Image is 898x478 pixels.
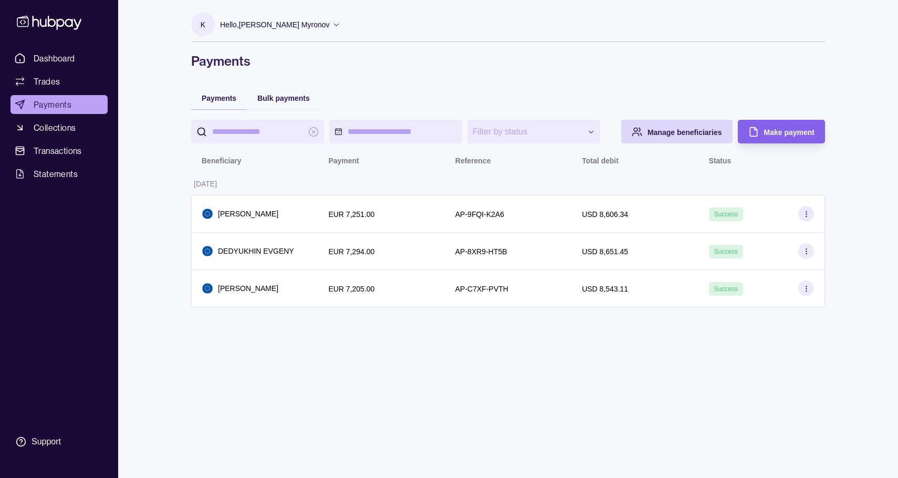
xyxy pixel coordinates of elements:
[194,180,217,188] p: [DATE]
[582,157,619,165] p: Total debit
[582,285,628,293] p: USD 8,543.11
[455,247,507,256] p: AP-8XR9-HT5B
[714,285,738,293] span: Success
[218,208,278,220] p: [PERSON_NAME]
[34,144,82,157] span: Transactions
[621,120,733,143] button: Manage beneficiaries
[34,98,71,111] span: Payments
[764,128,815,137] span: Make payment
[11,49,108,68] a: Dashboard
[738,120,825,143] button: Make payment
[714,211,738,218] span: Success
[191,53,825,69] h1: Payments
[202,209,213,219] img: eu
[328,285,374,293] p: EUR 7,205.00
[328,210,374,219] p: EUR 7,251.00
[220,19,330,30] p: Hello, [PERSON_NAME] Myronov
[582,247,628,256] p: USD 8,651.45
[11,95,108,114] a: Payments
[34,75,60,88] span: Trades
[714,248,738,255] span: Success
[257,94,310,102] span: Bulk payments
[202,246,213,256] img: eu
[34,168,78,180] span: Statements
[582,210,628,219] p: USD 8,606.34
[455,157,491,165] p: Reference
[11,72,108,91] a: Trades
[328,157,359,165] p: Payment
[201,19,205,30] p: K
[218,245,294,257] p: DEDYUKHIN EVGENY
[218,283,278,294] p: [PERSON_NAME]
[455,210,504,219] p: AP-9FQI-K2A6
[34,121,76,134] span: Collections
[202,283,213,294] img: eu
[34,52,75,65] span: Dashboard
[212,120,303,143] input: search
[709,157,732,165] p: Status
[328,247,374,256] p: EUR 7,294.00
[11,118,108,137] a: Collections
[455,285,508,293] p: AP-C7XF-PVTH
[11,164,108,183] a: Statements
[11,141,108,160] a: Transactions
[648,128,722,137] span: Manage beneficiaries
[202,94,236,102] span: Payments
[11,431,108,453] a: Support
[32,436,61,448] div: Support
[202,157,241,165] p: Beneficiary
